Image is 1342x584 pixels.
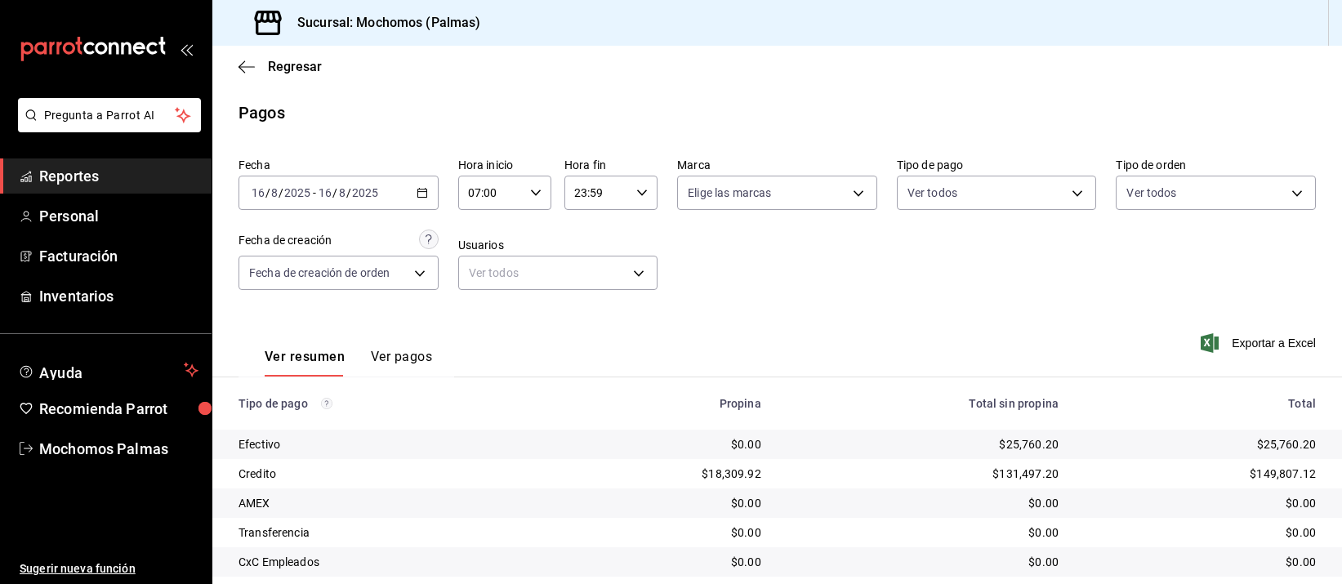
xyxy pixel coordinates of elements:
[568,466,761,482] div: $18,309.92
[39,165,198,187] span: Reportes
[39,205,198,227] span: Personal
[787,524,1059,541] div: $0.00
[351,186,379,199] input: ----
[11,118,201,136] a: Pregunta a Parrot AI
[249,265,390,281] span: Fecha de creación de orden
[265,349,432,377] div: navigation tabs
[313,186,316,199] span: -
[897,159,1097,171] label: Tipo de pago
[568,554,761,570] div: $0.00
[318,186,332,199] input: --
[458,159,551,171] label: Hora inicio
[239,100,285,125] div: Pagos
[1085,524,1316,541] div: $0.00
[787,495,1059,511] div: $0.00
[677,159,877,171] label: Marca
[239,436,542,452] div: Efectivo
[458,256,658,290] div: Ver todos
[239,59,322,74] button: Regresar
[1085,554,1316,570] div: $0.00
[239,397,542,410] div: Tipo de pago
[20,560,198,577] span: Sugerir nueva función
[239,495,542,511] div: AMEX
[239,232,332,249] div: Fecha de creación
[270,186,279,199] input: --
[688,185,771,201] span: Elige las marcas
[265,349,345,377] button: Ver resumen
[338,186,346,199] input: --
[787,554,1059,570] div: $0.00
[284,13,481,33] h3: Sucursal: Mochomos (Palmas)
[39,438,198,460] span: Mochomos Palmas
[458,239,658,251] label: Usuarios
[1204,333,1316,353] button: Exportar a Excel
[1085,436,1316,452] div: $25,760.20
[239,524,542,541] div: Transferencia
[18,98,201,132] button: Pregunta a Parrot AI
[1116,159,1316,171] label: Tipo de orden
[568,524,761,541] div: $0.00
[568,495,761,511] div: $0.00
[787,436,1059,452] div: $25,760.20
[907,185,957,201] span: Ver todos
[39,285,198,307] span: Inventarios
[787,466,1059,482] div: $131,497.20
[568,436,761,452] div: $0.00
[332,186,337,199] span: /
[568,397,761,410] div: Propina
[1085,397,1316,410] div: Total
[239,159,439,171] label: Fecha
[180,42,193,56] button: open_drawer_menu
[1085,466,1316,482] div: $149,807.12
[787,397,1059,410] div: Total sin propina
[251,186,265,199] input: --
[39,245,198,267] span: Facturación
[39,398,198,420] span: Recomienda Parrot
[371,349,432,377] button: Ver pagos
[346,186,351,199] span: /
[268,59,322,74] span: Regresar
[283,186,311,199] input: ----
[279,186,283,199] span: /
[1085,495,1316,511] div: $0.00
[39,360,177,380] span: Ayuda
[239,554,542,570] div: CxC Empleados
[265,186,270,199] span: /
[44,107,176,124] span: Pregunta a Parrot AI
[239,466,542,482] div: Credito
[564,159,658,171] label: Hora fin
[1126,185,1176,201] span: Ver todos
[321,398,332,409] svg: Los pagos realizados con Pay y otras terminales son montos brutos.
